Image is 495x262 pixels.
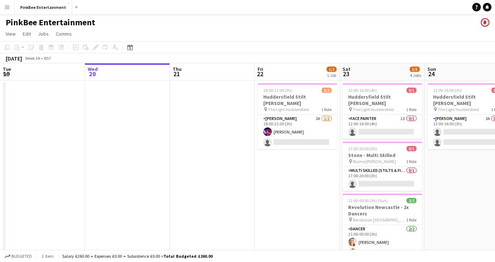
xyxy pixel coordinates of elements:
span: 19 [2,70,11,78]
app-card-role: Multi Skilled (Stilts & Fire)0/117:00-20:00 (3h) [343,167,422,191]
span: Total Budgeted £260.00 [163,253,212,259]
a: View [3,29,18,38]
h3: Huddersfield Stilt [PERSON_NAME] [343,94,422,106]
span: 1 Role [406,107,416,112]
a: Comms [53,29,75,38]
span: Thu [173,66,182,72]
span: 17:00-20:00 (3h) [348,146,377,151]
span: 3/5 [410,67,420,72]
h3: Stone - Multi Skilled [343,152,422,158]
a: Jobs [35,29,52,38]
button: Budgeted [4,252,33,260]
span: 23 [341,70,350,78]
span: Blame [PERSON_NAME] [353,159,396,164]
span: The Light Huddersfield [268,107,309,112]
a: Edit [20,29,34,38]
span: Revolution [GEOGRAPHIC_DATA] [353,217,406,222]
span: 22 [257,70,263,78]
span: Wed [88,66,98,72]
span: Jobs [38,31,49,37]
span: 1 Role [406,217,416,222]
span: Week 34 [23,56,41,61]
span: Sat [343,66,350,72]
span: 1 Role [406,159,416,164]
h3: Revolution Newcastle - 2x Dancers [343,204,422,217]
div: Salary £260.00 + Expenses £0.00 + Subsistence £0.00 = [62,253,212,259]
span: Fri [258,66,263,72]
span: 1 item [39,253,56,259]
app-user-avatar: Pink Bee [481,18,489,27]
span: Sun [427,66,436,72]
div: BST [44,56,51,61]
span: 1/2 [322,88,332,93]
span: View [6,31,16,37]
span: 0/1 [407,146,416,151]
span: 0/1 [407,88,416,93]
span: Comms [56,31,72,37]
button: PinkBee Entertainment [15,0,72,14]
span: The Light Huddersfield [438,107,479,112]
div: [DATE] [6,55,22,62]
app-job-card: 12:00-16:00 (4h)0/1Huddersfield Stilt [PERSON_NAME] The Light Huddersfield1 RoleFace Painter1I0/1... [343,83,422,139]
span: Tue [3,66,11,72]
app-card-role: [PERSON_NAME]2A1/218:00-21:00 (3h)[PERSON_NAME] [258,115,337,149]
app-card-role: Face Painter1I0/112:00-16:00 (4h) [343,115,422,139]
div: 4 Jobs [410,73,421,78]
app-job-card: 17:00-20:00 (3h)0/1Stone - Multi Skilled Blame [PERSON_NAME]1 RoleMulti Skilled (Stilts & Fire)0/... [343,142,422,191]
app-job-card: 21:00-00:00 (3h) (Sun)2/2Revolution Newcastle - 2x Dancers Revolution [GEOGRAPHIC_DATA]1 RoleDanc... [343,194,422,260]
h1: PinkBee Entertainment [6,17,95,28]
span: 1/2 [327,67,337,72]
span: 12:00-16:00 (4h) [348,88,377,93]
span: 13:00-16:00 (3h) [433,88,462,93]
app-card-role: Dancer2/221:00-00:00 (3h)[PERSON_NAME][PERSON_NAME] [343,225,422,260]
span: The Light Huddersfield [353,107,394,112]
span: 18:00-21:00 (3h) [263,88,292,93]
span: 20 [87,70,98,78]
span: Edit [23,31,31,37]
span: Budgeted [11,254,32,259]
span: 24 [426,70,436,78]
div: 1 Job [327,73,336,78]
span: 2/2 [407,198,416,203]
span: 21 [172,70,182,78]
span: 1 Role [321,107,332,112]
app-job-card: 18:00-21:00 (3h)1/2Huddersfield Stilt [PERSON_NAME] The Light Huddersfield1 Role[PERSON_NAME]2A1/... [258,83,337,149]
span: 21:00-00:00 (3h) (Sun) [348,198,388,203]
h3: Huddersfield Stilt [PERSON_NAME] [258,94,337,106]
